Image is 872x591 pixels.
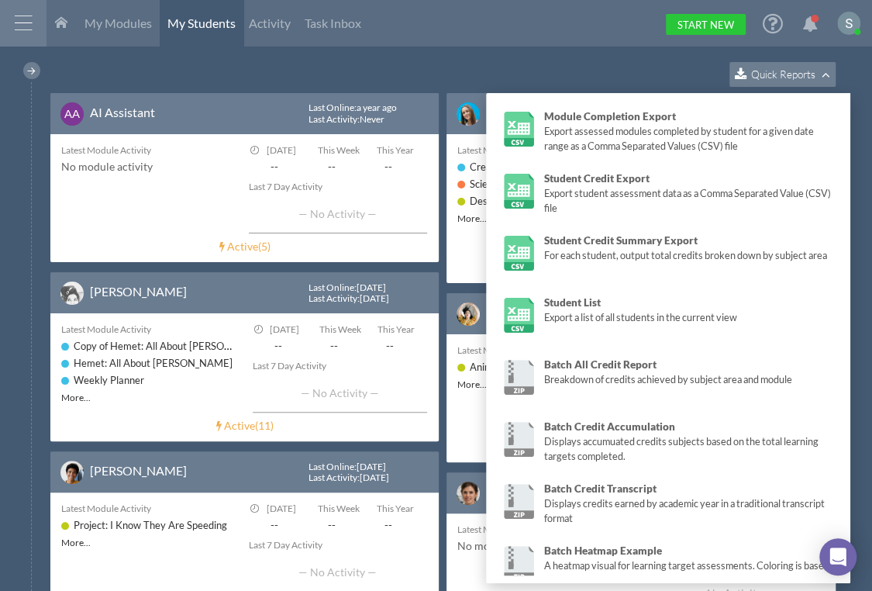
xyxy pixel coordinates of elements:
img: image [457,102,480,126]
div: : [DATE] [308,293,389,304]
span: This Week [317,503,359,514]
a: Animate the Water Cycle [470,361,582,373]
strong: Student List [544,296,601,309]
span: This Year [377,503,414,514]
strong: Student Credit Export [544,172,650,185]
div: : [DATE] [308,282,392,293]
div: [DATE] [257,321,312,337]
span: AA [64,107,80,120]
img: link [501,236,536,271]
span: -- [367,517,410,533]
a: Active(11) [216,419,274,432]
span: Last Activity [308,472,357,483]
span: Last Online [308,282,354,293]
button: Quick Reports [729,62,836,87]
a: More... [61,392,91,403]
img: link [501,174,536,209]
div: : [DATE] [308,472,389,483]
span: This Week [319,323,361,335]
img: image [60,461,84,484]
span: Task Inbox [305,16,361,30]
div: A heatmap visual for learning target assessments. Coloring is based on number of times assessed a... [544,558,836,588]
a: Hemet: All About [PERSON_NAME] [74,357,233,369]
span: -- [310,158,353,175]
a: Science Journey [470,178,541,190]
a: [PERSON_NAME] [90,284,187,299]
strong: Batch Credit Transcript [544,482,657,495]
span: Last Online [308,102,354,113]
a: More... [457,378,487,390]
img: ACg8ocKKX03B5h8i416YOfGGRvQH7qkhkMU_izt_hUWC0FdG_LDggA=s96-c [837,12,860,35]
div: Displays accumuated credits subjects based on the total learning targets completed. [544,434,836,464]
div: Latest Module Activity [61,142,241,158]
img: link [501,422,536,457]
img: image [457,302,480,326]
img: image [60,282,84,305]
a: Project: I Know They Are Speeding [74,519,227,531]
span: -- [257,337,300,354]
div: Export a list of all students in the current view [544,310,836,325]
div: No module activity [457,537,637,554]
span: Last Activity [308,292,357,304]
div: Breakdown of credits achieved by subject area and module [544,372,836,387]
a: Design my own shoe [470,195,561,207]
div: For each student, output total credits broken down by subject area [544,248,836,263]
span: My Students [167,16,236,30]
img: link [501,484,536,519]
div: : [DATE] [308,461,392,472]
div: Latest Module Activity [457,342,637,358]
div: Last 7 Day Activity [249,537,429,553]
a: Start New [666,14,746,35]
a: Copy of Hemet: All About [PERSON_NAME] [74,339,269,352]
strong: Batch All Credit Report [544,358,657,371]
span: -- [313,337,356,354]
div: No module activity [61,158,241,175]
img: image [457,482,480,505]
div: — No Activity — [253,374,427,413]
img: link [501,360,536,395]
div: Open Intercom Messenger [819,538,856,575]
div: Export assessed modules completed by student for a given date range as a Comma Separated Values (... [544,124,836,154]
a: Active(5) [219,240,271,253]
div: : Never [308,114,384,125]
a: Weekly Planner [74,374,144,386]
div: — No Activity — [249,195,427,233]
a: More... [457,213,487,224]
a: [PERSON_NAME] [90,463,187,478]
span: -- [310,517,353,533]
span: This Week [317,144,359,156]
a: More... [61,537,91,548]
div: Export student assessment data as a Comma Separated Value (CSV) file [544,186,836,216]
strong: Student Credit Summary Export [544,234,698,247]
div: Latest Module Activity [61,500,241,517]
div: [DATE] [253,500,309,517]
span: -- [367,158,410,175]
div: Latest Module Activity [457,142,641,158]
img: link [501,546,536,581]
span: Quick Reports [751,67,815,81]
div: : a year ago [308,102,403,113]
div: Last 7 Day Activity [253,358,429,374]
a: Create Your [PERSON_NAME] Talk----- [470,160,645,173]
span: Last Activity [308,113,357,125]
strong: Batch Credit Accumulation [544,420,675,433]
div: Displays credits earned by academic year in a traditional transcript format [544,496,836,526]
span: -- [253,517,296,533]
span: This Year [377,323,415,335]
div: [DATE] [253,142,309,158]
img: link [501,112,536,147]
span: This Year [377,144,414,156]
strong: Module Completion Export [544,110,676,123]
a: AI Assistant [90,105,155,119]
span: Activity [249,16,291,30]
strong: Batch Heatmap Example [544,544,662,557]
span: Last Online [308,461,354,472]
div: Last 7 Day Activity [249,178,429,195]
span: -- [253,158,296,175]
span: My Modules [84,16,152,30]
div: Latest Module Activity [61,321,245,337]
div: Latest Module Activity [457,521,637,537]
span: -- [368,337,411,354]
img: link [501,298,536,333]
